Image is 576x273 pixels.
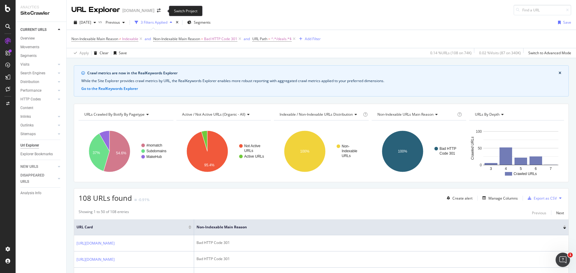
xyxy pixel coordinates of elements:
[20,61,29,68] div: Visits
[568,253,573,257] span: 1
[20,61,56,68] a: Visits
[476,129,482,134] text: 100
[528,50,571,55] div: Switch to Advanced Mode
[182,112,245,117] span: Active / Not Active URLs (organic - all)
[342,149,357,153] text: Indexable
[103,18,127,27] button: Previous
[74,65,569,96] div: info banner
[81,78,561,84] div: While the Site Explorer provides crawl metrics by URL, the RealKeywords Explorer enables more rob...
[556,210,564,215] div: Next
[81,86,138,91] button: Go to the RealKeywords Explorer
[20,122,56,129] a: Outlinks
[71,36,118,41] span: Non-Indexable Main Reason
[20,53,37,59] div: Segments
[490,167,492,171] text: 3
[20,27,46,33] div: CURRENT URLS
[244,149,253,153] text: URLs
[20,164,38,170] div: NEW URLS
[488,196,518,201] div: Manage Columns
[20,151,53,157] div: Explorer Bookmarks
[116,151,126,155] text: 54.6%
[300,149,310,153] text: 100%
[20,190,62,196] a: Analysis Info
[196,256,566,262] div: Bad HTTP Code 301
[141,20,167,25] div: 3 Filters Applied
[372,125,466,177] svg: A chart.
[20,131,36,137] div: Sitemaps
[93,151,100,155] text: 37%
[122,7,154,13] div: [DOMAIN_NAME]
[100,50,109,55] div: Clear
[20,96,41,102] div: HTTP Codes
[111,48,127,58] button: Save
[532,209,546,216] button: Previous
[20,27,56,33] a: CURRENT URLS
[79,193,132,203] span: 108 URLs found
[146,143,162,147] text: #nomatch
[71,48,89,58] button: Apply
[20,151,62,157] a: Explorer Bookmarks
[194,20,211,25] span: Segments
[153,36,200,41] span: Non-Indexable Main Reason
[76,257,115,263] a: [URL][DOMAIN_NAME]
[525,193,557,203] button: Export as CSV
[134,199,137,201] img: Equal
[20,10,61,17] div: SiteCrawler
[278,110,362,119] h4: Indexable / Non-Indexable URLs Distribution
[185,18,213,27] button: Segments
[480,163,482,167] text: 0
[20,70,45,76] div: Search Engines
[244,36,250,41] div: and
[20,70,56,76] a: Search Engines
[87,70,559,76] div: Crawl metrics are now in the RealKeywords Explorer
[146,155,162,159] text: MakeHub
[119,36,121,41] span: ≠
[20,44,39,50] div: Movements
[280,112,353,117] span: Indexable / Non-Indexable URLs distribution
[79,125,172,177] svg: A chart.
[20,114,56,120] a: Inlinks
[475,112,499,117] span: URLs by Depth
[20,79,39,85] div: Distribution
[20,190,41,196] div: Analysis Info
[132,18,175,27] button: 3 Filters Applied
[297,35,321,43] button: Add Filter
[119,50,127,55] div: Save
[79,50,89,55] div: Apply
[204,35,237,43] span: Bad HTTP Code 301
[76,240,115,246] a: [URL][DOMAIN_NAME]
[169,6,202,16] div: Switch Project
[145,36,151,41] div: and
[79,209,129,216] div: Showing 1 to 50 of 108 entries
[157,8,160,13] div: arrow-right-arrow-left
[71,18,98,27] button: [DATE]
[71,5,120,15] div: URL Explorer
[556,209,564,216] button: Next
[20,53,62,59] a: Segments
[557,69,563,77] button: close banner
[526,48,571,58] button: Switch to Advanced Mode
[244,154,264,159] text: Active URLs
[20,142,62,149] a: Url Explorer
[398,149,407,153] text: 100%
[377,112,433,117] span: Non-Indexable URLs Main Reason
[20,88,41,94] div: Performance
[532,210,546,215] div: Previous
[138,197,149,202] div: -0.91%
[103,20,120,25] span: Previous
[79,20,91,25] span: 2025 Oct. 10th
[471,137,475,160] text: Crawled URLs
[274,125,368,177] div: A chart.
[479,50,521,55] div: 0.02 % Visits ( 87 on 340K )
[535,167,537,171] text: 6
[201,36,203,41] span: =
[83,110,168,119] h4: URLs Crawled By Botify By pagetype
[514,5,571,15] input: Find a URL
[176,125,270,177] svg: A chart.
[20,35,62,42] a: Overview
[439,151,455,156] text: Code 301
[469,125,563,177] svg: A chart.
